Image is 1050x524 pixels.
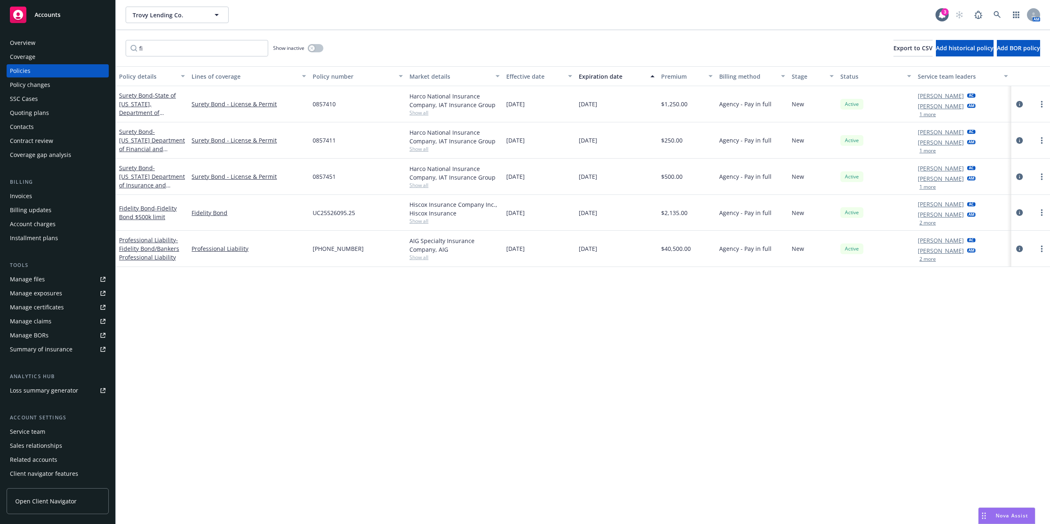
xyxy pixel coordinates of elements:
div: 3 [941,8,949,16]
button: Market details [406,66,503,86]
div: Expiration date [579,72,645,81]
div: Status [840,72,902,81]
button: Add historical policy [936,40,994,56]
span: [DATE] [506,244,525,253]
div: Market details [409,72,491,81]
div: Related accounts [10,453,57,466]
span: UC25526095.25 [313,208,355,217]
a: Switch app [1008,7,1024,23]
button: 2 more [919,257,936,262]
span: New [792,100,804,108]
div: Manage BORs [10,329,49,342]
div: AIG Specialty Insurance Company, AIG [409,236,500,254]
div: Harco National Insurance Company, IAT Insurance Group [409,128,500,145]
div: Invoices [10,189,32,203]
span: New [792,136,804,145]
a: more [1037,172,1047,182]
div: Policy details [119,72,176,81]
div: Contacts [10,120,34,133]
span: Show all [409,182,500,189]
a: Search [989,7,1006,23]
a: [PERSON_NAME] [918,164,964,173]
span: Agency - Pay in full [719,100,772,108]
span: $40,500.00 [661,244,691,253]
span: $1,250.00 [661,100,688,108]
a: Sales relationships [7,439,109,452]
span: Agency - Pay in full [719,244,772,253]
span: Show all [409,218,500,225]
a: Summary of insurance [7,343,109,356]
div: Tools [7,261,109,269]
span: Agency - Pay in full [719,172,772,181]
span: [PHONE_NUMBER] [313,244,364,253]
a: Loss summary generator [7,384,109,397]
div: Account settings [7,414,109,422]
div: Coverage gap analysis [10,148,71,161]
input: Filter by keyword... [126,40,268,56]
div: Sales relationships [10,439,62,452]
a: Surety Bond - License & Permit [192,136,306,145]
div: SSC Cases [10,92,38,105]
a: Manage files [7,273,109,286]
a: circleInformation [1015,99,1024,109]
div: Drag to move [979,508,989,524]
button: 1 more [919,185,936,189]
a: Client access [7,481,109,494]
div: Billing method [719,72,776,81]
button: Policy details [116,66,188,86]
span: [DATE] [506,100,525,108]
span: Export to CSV [893,44,933,52]
span: $500.00 [661,172,683,181]
div: Policy changes [10,78,50,91]
span: Add BOR policy [997,44,1040,52]
div: Client access [10,481,46,494]
a: circleInformation [1015,172,1024,182]
a: Account charges [7,218,109,231]
div: Hiscox Insurance Company Inc., Hiscox Insurance [409,200,500,218]
a: [PERSON_NAME] [918,200,964,208]
div: Manage claims [10,315,51,328]
a: Accounts [7,3,109,26]
div: Service team leaders [918,72,999,81]
span: [DATE] [506,136,525,145]
button: Policy number [309,66,406,86]
a: Contacts [7,120,109,133]
span: Active [844,137,860,144]
span: [DATE] [579,172,597,181]
a: Quoting plans [7,106,109,119]
span: Show all [409,145,500,152]
a: Overview [7,36,109,49]
div: Overview [10,36,35,49]
div: Manage files [10,273,45,286]
div: Effective date [506,72,563,81]
a: Manage claims [7,315,109,328]
a: Start snowing [951,7,968,23]
a: [PERSON_NAME] [918,91,964,100]
button: Trovy Lending Co. [126,7,229,23]
a: Contract review [7,134,109,147]
span: Nova Assist [996,512,1028,519]
span: $2,135.00 [661,208,688,217]
div: Coverage [10,50,35,63]
button: Expiration date [575,66,658,86]
span: [DATE] [579,136,597,145]
a: Professional Liability [192,244,306,253]
a: circleInformation [1015,208,1024,218]
div: Client navigator features [10,467,78,480]
span: - Fidelity Bond/Bankers Professional Liability [119,236,179,261]
div: Quoting plans [10,106,49,119]
a: [PERSON_NAME] [918,102,964,110]
div: Manage exposures [10,287,62,300]
div: Summary of insurance [10,343,72,356]
a: Surety Bond [119,164,185,215]
button: Billing method [716,66,788,86]
div: Installment plans [10,232,58,245]
a: more [1037,208,1047,218]
button: Nova Assist [978,508,1035,524]
div: Policies [10,64,30,77]
button: Add BOR policy [997,40,1040,56]
a: Surety Bond [119,128,185,161]
button: 1 more [919,148,936,153]
span: 0857451 [313,172,336,181]
a: more [1037,99,1047,109]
